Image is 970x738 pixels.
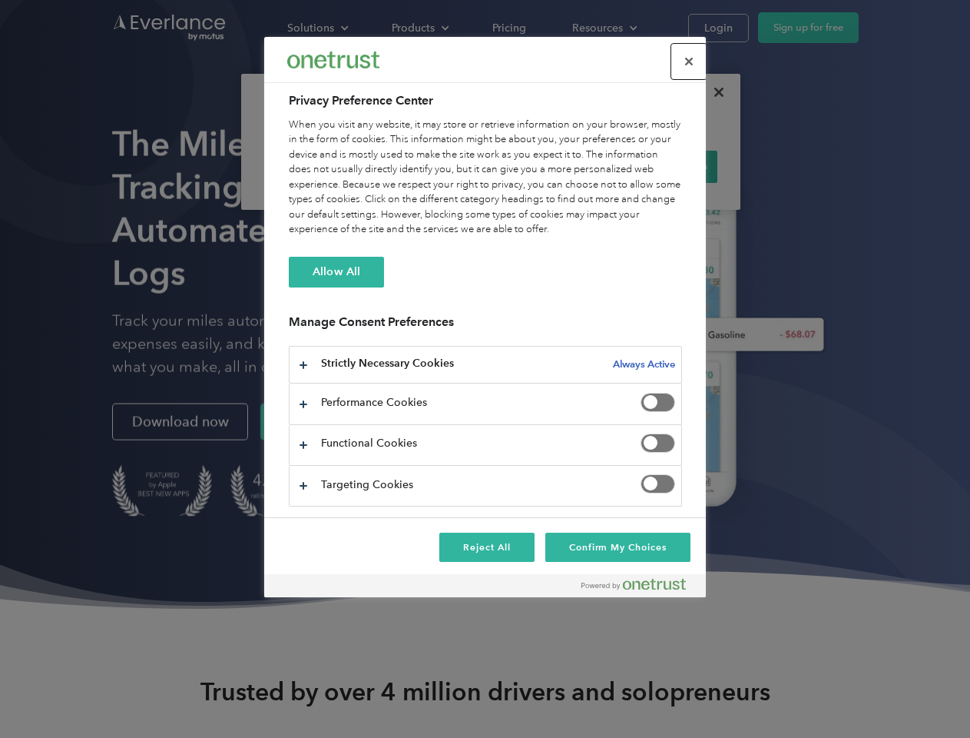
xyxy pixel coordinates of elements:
[287,45,379,75] div: Everlance
[289,314,682,338] h3: Manage Consent Preferences
[581,578,698,597] a: Powered by OneTrust Opens in a new Tab
[264,37,706,597] div: Privacy Preference Center
[289,118,682,238] div: When you visit any website, it may store or retrieve information on your browser, mostly in the f...
[439,533,535,562] button: Reject All
[545,533,690,562] button: Confirm My Choices
[289,257,384,288] button: Allow All
[581,578,686,590] img: Powered by OneTrust Opens in a new Tab
[287,52,379,68] img: Everlance
[672,45,706,78] button: Close
[264,37,706,597] div: Preference center
[289,91,682,110] h2: Privacy Preference Center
